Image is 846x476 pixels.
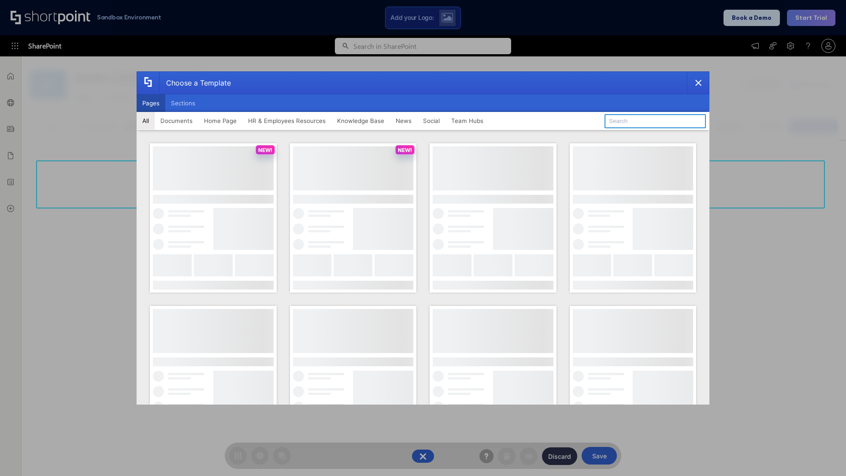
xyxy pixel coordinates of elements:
p: NEW! [398,147,412,153]
button: Sections [165,94,201,112]
button: News [390,112,417,130]
button: Pages [137,94,165,112]
button: Team Hubs [445,112,489,130]
div: template selector [137,71,709,405]
iframe: Chat Widget [802,434,846,476]
button: Documents [155,112,198,130]
button: HR & Employees Resources [242,112,331,130]
div: Choose a Template [159,72,231,94]
p: NEW! [258,147,272,153]
button: Knowledge Base [331,112,390,130]
button: Social [417,112,445,130]
input: Search [605,114,706,128]
button: Home Page [198,112,242,130]
button: All [137,112,155,130]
